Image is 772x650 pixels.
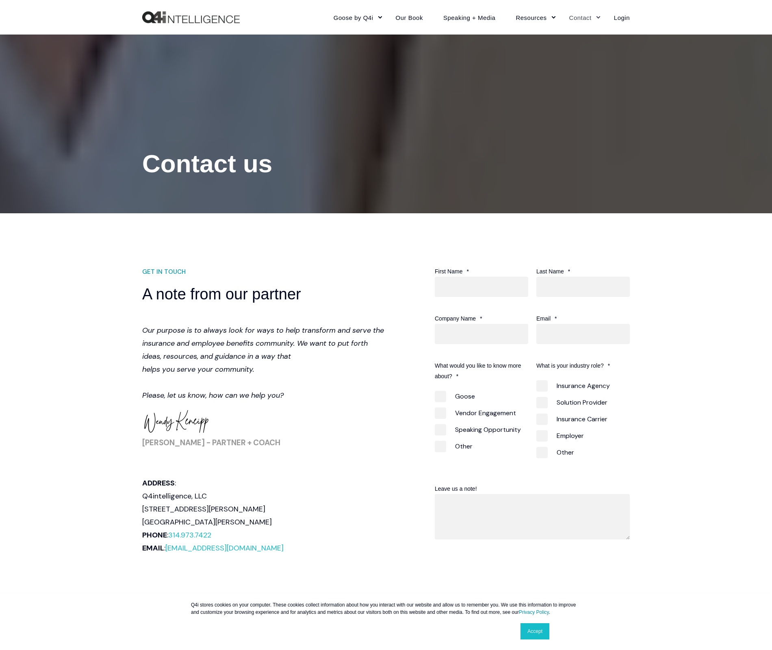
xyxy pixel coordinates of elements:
span: Goose [435,391,475,402]
span: Last Name [536,268,564,275]
span: Contact us [142,149,272,178]
span: What would you like to know more about? [435,362,521,379]
a: Accept [520,623,549,639]
h2: A note from our partner [142,284,386,304]
p: Q4i stores cookies on your computer. These cookies collect information about how you interact wit... [191,601,581,616]
a: [EMAIL_ADDRESS][DOMAIN_NAME] [165,543,284,553]
em: Our purpose is to always look for ways to help transform and serve the insurance and employee ben... [142,325,384,374]
span: GET IN TOUCH [142,266,186,278]
span: First Name [435,268,462,275]
span: Insurance Agency [536,380,610,391]
span: Other [536,447,574,458]
em: Please, let us know, how can we help you? [142,390,284,400]
span: Employer [536,430,584,441]
img: Wendy-Keneipp [144,409,209,433]
a: 314.973.7422 [168,530,211,540]
a: Privacy Policy [519,609,549,615]
span: : [167,530,211,540]
span: [PERSON_NAME] - PARTNER + COACH [142,438,280,448]
span: Insurance Carrier [536,414,607,425]
img: Q4intelligence, LLC logo [142,11,240,24]
strong: EMAIL [142,543,164,553]
span: Other [435,441,473,452]
strong: PHONE [142,530,167,540]
span: Speaking Opportunity [435,424,521,435]
span: Company Name [435,315,476,322]
span: : [164,543,284,553]
span: Leave us a note! [435,485,477,492]
iframe: reCAPTCHA [435,571,539,596]
strong: ADDRESS [142,478,175,488]
a: Back to Home [142,11,240,24]
span: Solution Provider [536,397,607,408]
span: What is your industry role? [536,362,604,369]
span: Email [536,315,551,322]
span: Vendor Engagement [435,407,516,418]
